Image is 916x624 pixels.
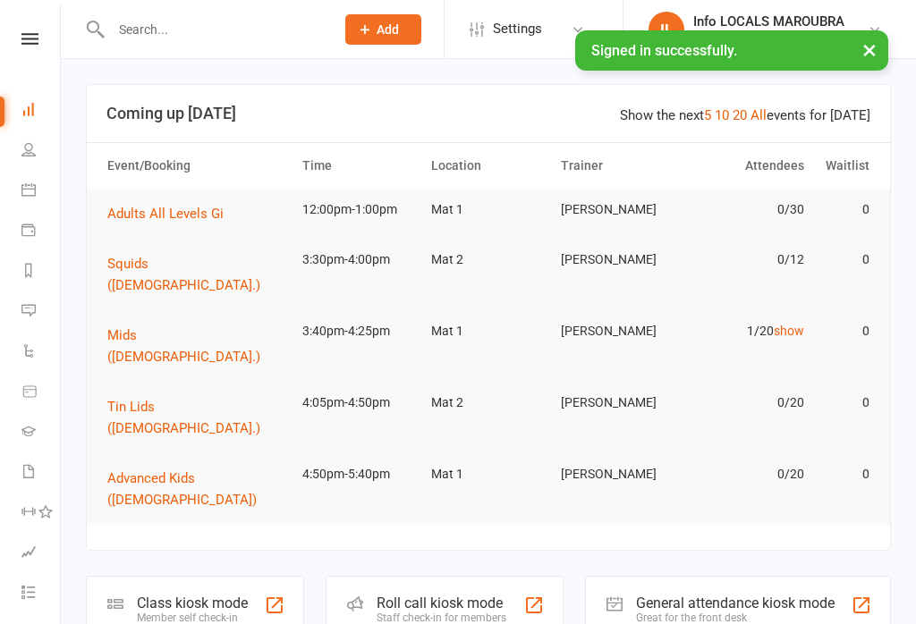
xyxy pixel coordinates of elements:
[812,239,877,281] td: 0
[423,239,553,281] td: Mat 2
[553,189,683,231] td: [PERSON_NAME]
[21,252,62,292] a: Reports
[636,611,835,624] div: Great for the front desk
[553,453,683,495] td: [PERSON_NAME]
[137,611,248,624] div: Member self check-in
[294,143,424,189] th: Time
[107,325,286,367] button: Mids ([DEMOGRAPHIC_DATA].)
[107,256,260,293] span: Squids ([DEMOGRAPHIC_DATA].)
[294,453,424,495] td: 4:50pm-5:40pm
[423,189,553,231] td: Mat 1
[553,239,683,281] td: [PERSON_NAME]
[21,91,62,131] a: Dashboard
[423,310,553,352] td: Mat 1
[294,239,424,281] td: 3:30pm-4:00pm
[107,468,286,510] button: Advanced Kids ([DEMOGRAPHIC_DATA])
[553,382,683,424] td: [PERSON_NAME]
[21,534,62,574] a: Assessments
[107,396,286,439] button: Tin Lids ([DEMOGRAPHIC_DATA].)
[377,594,506,611] div: Roll call kiosk mode
[21,212,62,252] a: Payments
[812,453,877,495] td: 0
[683,189,812,231] td: 0/30
[693,13,868,30] div: Info LOCALS MAROUBRA
[683,143,812,189] th: Attendees
[21,131,62,172] a: People
[812,310,877,352] td: 0
[636,594,835,611] div: General attendance kiosk mode
[812,189,877,231] td: 0
[107,203,236,224] button: Adults All Levels Gi
[423,143,553,189] th: Location
[853,30,886,69] button: ×
[733,107,747,123] a: 20
[751,107,767,123] a: All
[423,453,553,495] td: Mat 1
[107,206,224,222] span: Adults All Levels Gi
[294,382,424,424] td: 4:05pm-4:50pm
[377,22,399,37] span: Add
[423,382,553,424] td: Mat 2
[294,189,424,231] td: 12:00pm-1:00pm
[137,594,248,611] div: Class kiosk mode
[107,470,257,508] span: Advanced Kids ([DEMOGRAPHIC_DATA])
[649,12,684,47] div: IL
[774,324,804,338] a: show
[553,310,683,352] td: [PERSON_NAME]
[106,105,870,122] h3: Coming up [DATE]
[553,143,683,189] th: Trainer
[683,453,812,495] td: 0/20
[693,30,868,46] div: LOCALS JIU JITSU MAROUBRA
[106,17,322,42] input: Search...
[812,382,877,424] td: 0
[683,382,812,424] td: 0/20
[812,143,877,189] th: Waitlist
[493,9,542,49] span: Settings
[591,42,737,59] span: Signed in successfully.
[99,143,294,189] th: Event/Booking
[345,14,421,45] button: Add
[377,611,506,624] div: Staff check-in for members
[107,399,260,436] span: Tin Lids ([DEMOGRAPHIC_DATA].)
[683,239,812,281] td: 0/12
[107,253,286,296] button: Squids ([DEMOGRAPHIC_DATA].)
[683,310,812,352] td: 1/20
[715,107,729,123] a: 10
[294,310,424,352] td: 3:40pm-4:25pm
[107,327,260,365] span: Mids ([DEMOGRAPHIC_DATA].)
[21,172,62,212] a: Calendar
[704,107,711,123] a: 5
[620,105,870,126] div: Show the next events for [DATE]
[21,373,62,413] a: Product Sales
